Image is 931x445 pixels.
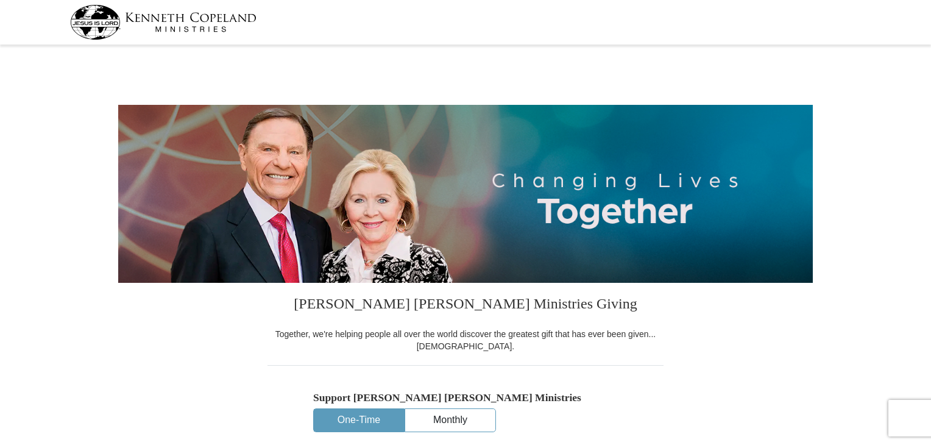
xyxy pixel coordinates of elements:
div: Together, we're helping people all over the world discover the greatest gift that has ever been g... [267,328,664,352]
img: kcm-header-logo.svg [70,5,257,40]
button: Monthly [405,409,495,432]
h5: Support [PERSON_NAME] [PERSON_NAME] Ministries [313,391,618,404]
h3: [PERSON_NAME] [PERSON_NAME] Ministries Giving [267,283,664,328]
button: One-Time [314,409,404,432]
